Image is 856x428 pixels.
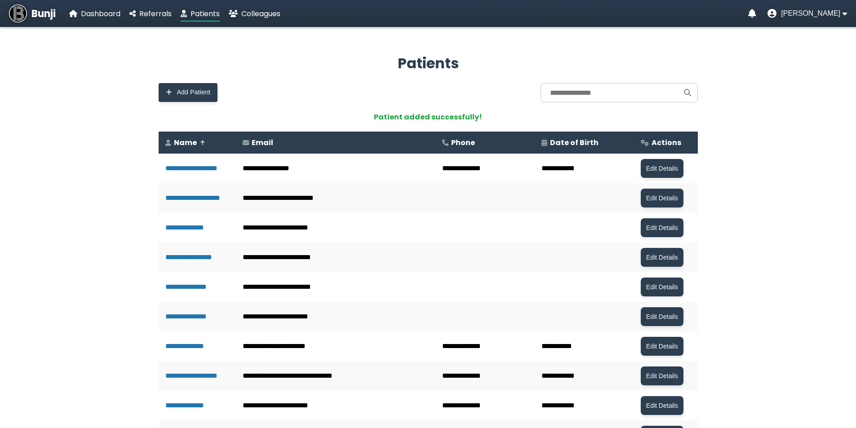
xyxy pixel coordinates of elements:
[435,132,535,154] th: Phone
[159,132,236,154] th: Name
[177,88,210,96] span: Add Patient
[81,9,120,19] span: Dashboard
[139,9,172,19] span: Referrals
[641,278,683,296] button: Edit
[641,189,683,207] button: Edit
[9,4,56,22] a: Bunji
[634,132,698,154] th: Actions
[241,9,280,19] span: Colleagues
[159,53,698,74] h2: Patients
[181,8,220,19] a: Patients
[236,132,435,154] th: Email
[748,9,756,18] a: Notifications
[535,132,634,154] th: Date of Birth
[781,9,840,18] span: [PERSON_NAME]
[69,8,120,19] a: Dashboard
[159,111,698,123] div: Patient added successfully!
[641,159,683,178] button: Edit
[641,307,683,326] button: Edit
[9,4,27,22] img: Bunji Dental Referral Management
[641,337,683,356] button: Edit
[641,366,683,385] button: Edit
[641,248,683,267] button: Edit
[31,6,56,21] span: Bunji
[229,8,280,19] a: Colleagues
[767,9,847,18] button: User menu
[129,8,172,19] a: Referrals
[191,9,220,19] span: Patients
[641,396,683,415] button: Edit
[159,83,217,102] button: Add Patient
[641,218,683,237] button: Edit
